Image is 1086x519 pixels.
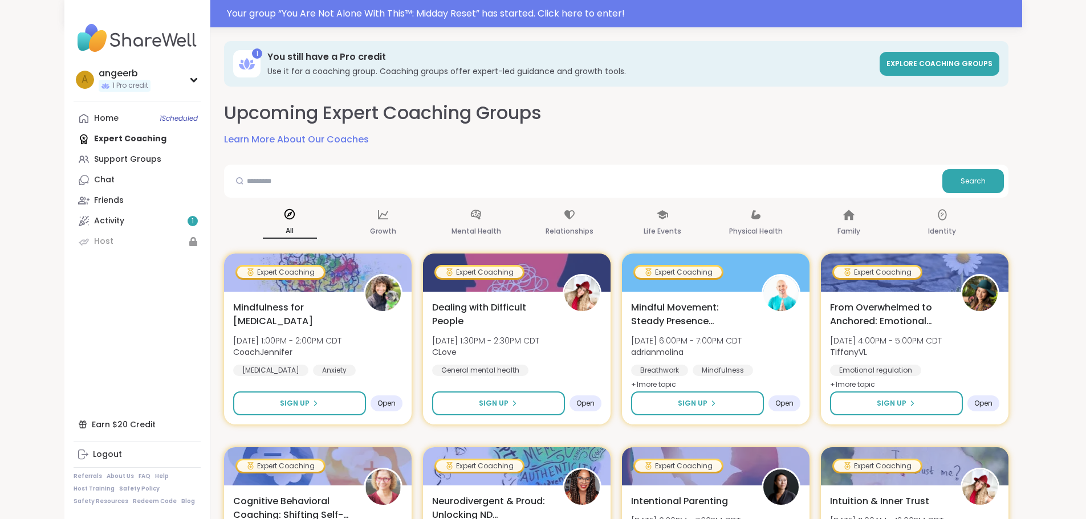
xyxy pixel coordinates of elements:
span: Sign Up [280,398,310,408]
div: Mindfulness [693,365,753,376]
img: Natasha [763,469,799,505]
div: Activity [94,215,124,227]
b: adrianmolina [631,346,684,358]
b: TiffanyVL [830,346,867,358]
div: Expert Coaching [834,460,921,472]
span: Mindfulness for [MEDICAL_DATA] [233,301,351,328]
p: Physical Health [729,224,783,238]
button: Sign Up [631,391,764,415]
p: Life Events [644,224,681,238]
p: Identity [928,224,956,238]
span: [DATE] 1:00PM - 2:00PM CDT [233,335,341,346]
span: 1 Scheduled [160,114,198,123]
span: Open [775,399,794,408]
h3: You still have a Pro credit [267,51,873,63]
div: Logout [93,449,122,460]
p: Relationships [546,224,593,238]
div: Expert Coaching [436,460,523,472]
img: TiffanyVL [962,276,998,311]
a: Logout [74,444,201,465]
div: angeerb [99,67,151,80]
a: Learn More About Our Coaches [224,133,369,146]
span: Open [974,399,993,408]
span: a [82,72,88,87]
a: Explore Coaching Groups [880,52,999,76]
span: Explore Coaching Groups [886,59,993,68]
img: CLove [962,469,998,505]
span: From Overwhelmed to Anchored: Emotional Regulation [830,301,948,328]
div: Support Groups [94,154,161,165]
p: Mental Health [452,224,501,238]
b: CLove [432,346,457,358]
a: Support Groups [74,149,201,170]
div: Expert Coaching [635,267,722,278]
a: Home1Scheduled [74,108,201,129]
p: All [263,224,317,239]
img: Fausta [365,469,401,505]
span: Sign Up [877,398,906,408]
a: About Us [107,472,134,480]
img: adrianmolina [763,276,799,311]
div: Expert Coaching [436,267,523,278]
img: CLove [564,276,600,311]
span: Mindful Movement: Steady Presence Through Yoga [631,301,749,328]
p: Growth [370,224,396,238]
a: Chat [74,170,201,190]
div: 1 [252,48,262,59]
div: Friends [94,195,124,206]
img: natashamnurse [564,469,600,505]
span: Open [377,399,396,408]
span: Sign Up [678,398,707,408]
span: Open [576,399,595,408]
img: CoachJennifer [365,276,401,311]
button: Sign Up [432,391,565,415]
a: Safety Policy [119,485,160,493]
div: Expert Coaching [635,460,722,472]
button: Search [942,169,1004,193]
div: Chat [94,174,115,186]
a: Friends [74,190,201,211]
a: Safety Resources [74,497,128,505]
h3: Use it for a coaching group. Coaching groups offer expert-led guidance and growth tools. [267,66,873,77]
div: Your group “ You Are Not Alone With This™: Midday Reset ” has started. Click here to enter! [227,7,1015,21]
div: Expert Coaching [834,267,921,278]
div: Earn $20 Credit [74,414,201,435]
img: ShareWell Nav Logo [74,18,201,58]
span: Search [961,176,986,186]
div: [MEDICAL_DATA] [233,365,308,376]
a: FAQ [139,472,151,480]
span: [DATE] 4:00PM - 5:00PM CDT [830,335,942,346]
div: Home [94,113,119,124]
b: CoachJennifer [233,346,292,358]
div: Expert Coaching [237,460,324,472]
a: Redeem Code [133,497,177,505]
button: Sign Up [233,391,366,415]
span: [DATE] 1:30PM - 2:30PM CDT [432,335,539,346]
span: 1 Pro credit [112,81,148,91]
span: Sign Up [479,398,509,408]
span: Intentional Parenting [631,495,728,508]
a: Host Training [74,485,115,493]
span: Intuition & Inner Trust [830,495,929,508]
span: 1 [192,216,194,226]
div: General mental health [432,365,528,376]
h2: Upcoming Expert Coaching Groups [224,100,542,126]
span: Dealing with Difficult People [432,301,550,328]
a: Host [74,231,201,252]
div: Anxiety [313,365,356,376]
a: Help [155,472,169,480]
div: Host [94,236,113,247]
div: Breathwork [631,365,688,376]
p: Family [837,224,860,238]
span: [DATE] 6:00PM - 7:00PM CDT [631,335,742,346]
a: Activity1 [74,211,201,231]
div: Expert Coaching [237,267,324,278]
a: Blog [181,497,195,505]
button: Sign Up [830,391,963,415]
div: Emotional regulation [830,365,921,376]
a: Referrals [74,472,102,480]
